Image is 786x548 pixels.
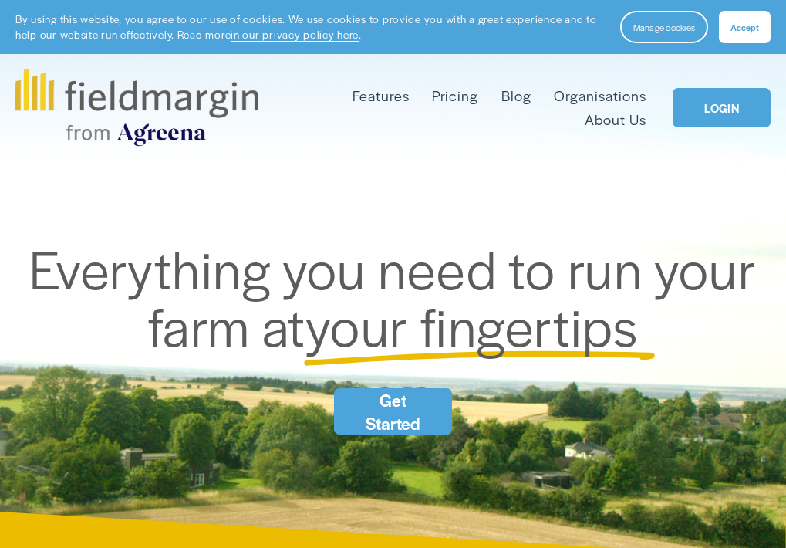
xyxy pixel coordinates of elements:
img: fieldmargin.com [15,69,258,146]
span: Everything you need to run your farm at [29,231,769,362]
p: By using this website, you agree to our use of cookies. We use cookies to provide you with a grea... [15,12,605,43]
a: About Us [585,107,646,131]
button: Accept [719,11,771,43]
span: Manage cookies [633,21,695,33]
span: Accept [730,21,759,33]
span: Features [353,85,410,106]
a: Get Started [334,388,453,435]
a: in our privacy policy here [231,27,359,42]
a: LOGIN [673,88,770,128]
button: Manage cookies [620,11,708,43]
a: Blog [501,83,531,107]
a: folder dropdown [353,83,410,107]
span: your fingertips [305,288,639,362]
a: Pricing [432,83,478,107]
a: Organisations [554,83,646,107]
